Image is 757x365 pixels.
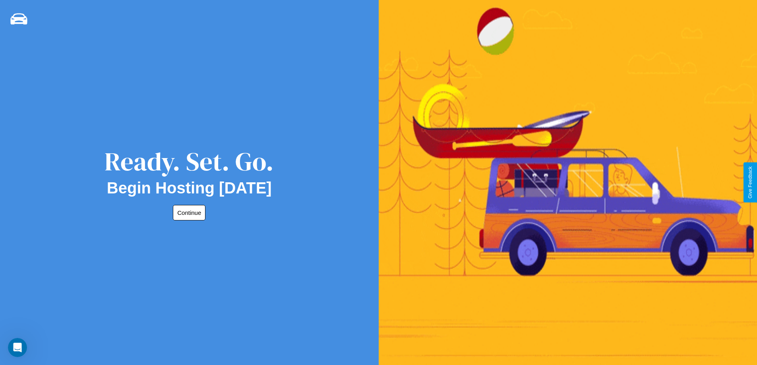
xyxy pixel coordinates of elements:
h2: Begin Hosting [DATE] [107,179,272,197]
div: Give Feedback [747,166,753,199]
iframe: Intercom live chat [8,338,27,357]
div: Ready. Set. Go. [105,144,274,179]
button: Continue [173,205,205,220]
